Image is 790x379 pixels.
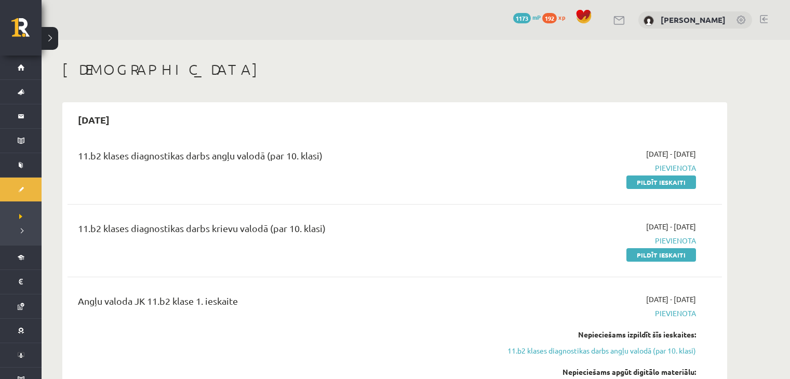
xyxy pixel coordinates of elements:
[500,329,696,340] div: Nepieciešams izpildīt šīs ieskaites:
[626,248,696,262] a: Pildīt ieskaiti
[646,221,696,232] span: [DATE] - [DATE]
[542,13,557,23] span: 192
[500,235,696,246] span: Pievienota
[11,18,42,44] a: Rīgas 1. Tālmācības vidusskola
[513,13,531,23] span: 1173
[68,107,120,132] h2: [DATE]
[78,294,485,313] div: Angļu valoda JK 11.b2 klase 1. ieskaite
[78,148,485,168] div: 11.b2 klases diagnostikas darbs angļu valodā (par 10. klasi)
[644,16,654,26] img: Marta Laķe
[646,148,696,159] span: [DATE] - [DATE]
[542,13,570,21] a: 192 xp
[626,175,696,189] a: Pildīt ieskaiti
[661,15,726,25] a: [PERSON_NAME]
[78,221,485,240] div: 11.b2 klases diagnostikas darbs krievu valodā (par 10. klasi)
[558,13,565,21] span: xp
[513,13,541,21] a: 1173 mP
[500,345,696,356] a: 11.b2 klases diagnostikas darbs angļu valodā (par 10. klasi)
[532,13,541,21] span: mP
[646,294,696,305] span: [DATE] - [DATE]
[500,367,696,377] div: Nepieciešams apgūt digitālo materiālu:
[62,61,727,78] h1: [DEMOGRAPHIC_DATA]
[500,163,696,173] span: Pievienota
[500,308,696,319] span: Pievienota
